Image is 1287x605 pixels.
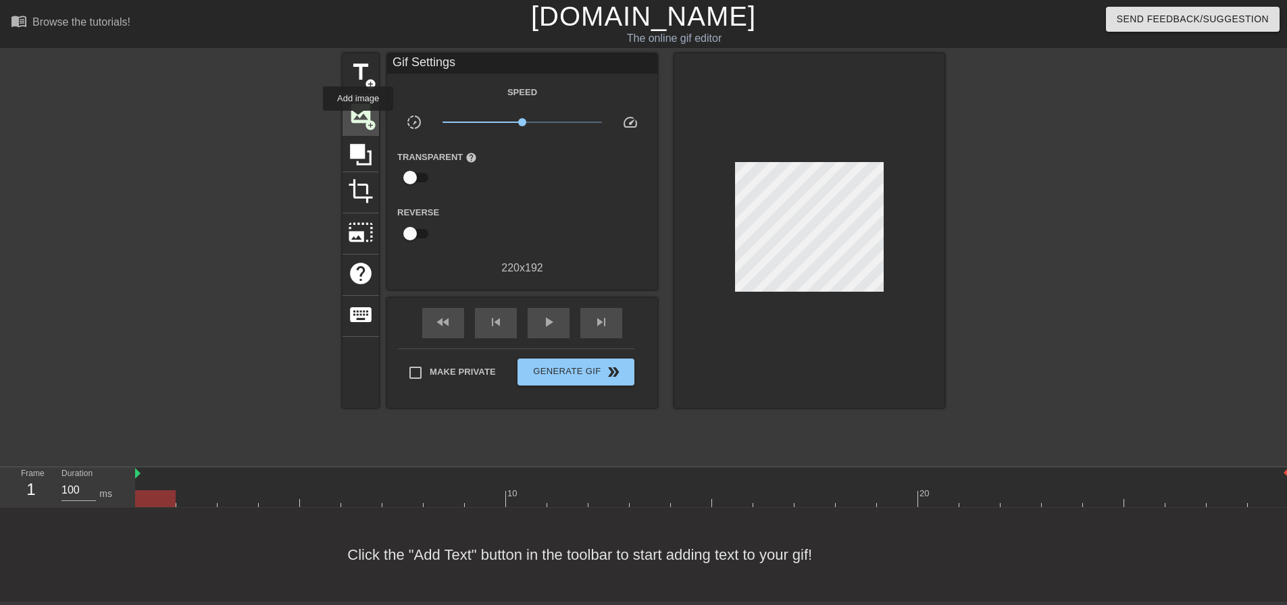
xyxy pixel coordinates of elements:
span: help [465,152,477,163]
span: Generate Gif [523,364,629,380]
label: Transparent [397,151,477,164]
div: Gif Settings [387,53,657,74]
span: add_circle [365,78,376,90]
button: Send Feedback/Suggestion [1106,7,1280,32]
div: 1 [21,477,41,502]
span: image [348,101,374,126]
span: skip_next [593,314,609,330]
span: title [348,59,374,85]
span: fast_rewind [435,314,451,330]
span: play_arrow [540,314,557,330]
a: Browse the tutorials! [11,13,130,34]
span: double_arrow [605,364,622,380]
span: Send Feedback/Suggestion [1117,11,1269,28]
span: help [348,261,374,286]
label: Duration [61,470,93,478]
div: 10 [507,487,520,500]
div: Frame [11,467,51,506]
a: [DOMAIN_NAME] [531,1,756,31]
div: ms [99,487,112,501]
span: slow_motion_video [406,114,422,130]
label: Reverse [397,206,439,219]
span: photo_size_select_large [348,219,374,245]
span: Make Private [430,365,496,379]
span: keyboard [348,302,374,327]
div: The online gif editor [436,30,913,47]
div: 20 [919,487,932,500]
span: crop [348,178,374,204]
span: add_circle [365,120,376,131]
button: Generate Gif [518,359,634,386]
div: Browse the tutorials! [32,16,130,28]
span: speed [622,114,638,130]
span: skip_previous [488,314,504,330]
div: 220 x 192 [387,260,657,276]
label: Speed [507,86,537,99]
span: menu_book [11,13,27,29]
